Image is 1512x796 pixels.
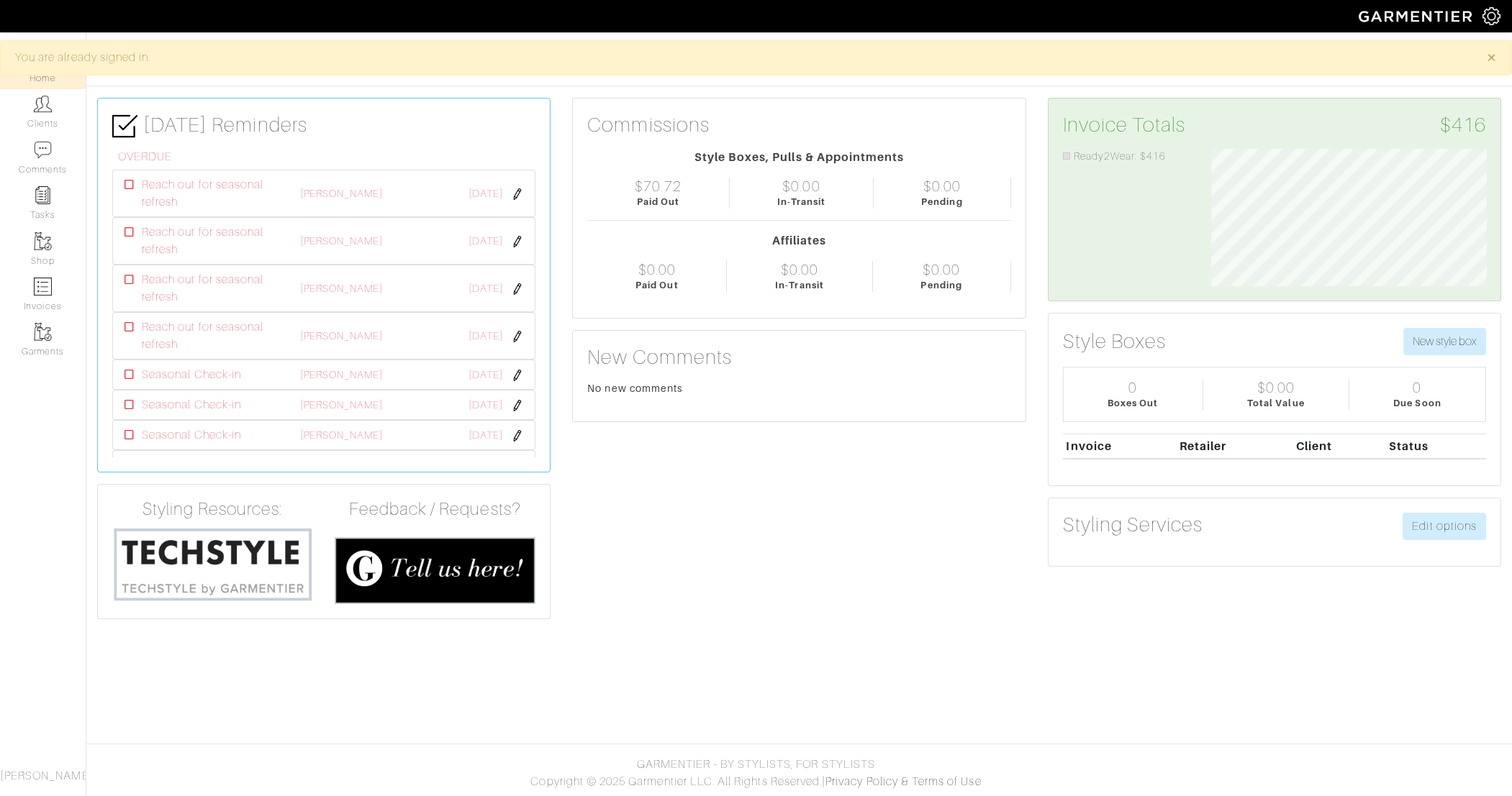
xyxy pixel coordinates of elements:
[512,400,523,411] img: pen-cf24a1663064a2ec1b9c1bd2387e9de7a2fa800b781884d57f21acf72779bad2.png
[1393,396,1441,410] div: Due Soon
[142,224,278,258] span: Reach out for seasonal refresh
[1108,396,1158,410] div: Boxes Out
[635,278,678,292] div: Paid Out
[775,278,824,292] div: In-Transit
[637,195,679,209] div: Paid Out
[530,775,822,788] span: Copyright © 2025 Garmentier LLC. All Rights Reserved.
[777,195,826,209] div: In-Transit
[142,366,241,383] span: Seasonal Check-in
[112,499,313,520] h4: Styling Resources:
[15,49,1465,66] div: You are already signed in.
[1063,113,1486,137] h3: Invoice Totals
[1403,513,1486,540] a: Edit options
[468,186,503,202] span: [DATE]
[1413,379,1421,396] div: 0
[300,235,384,247] a: [PERSON_NAME]
[923,261,960,278] div: $0.00
[1385,434,1486,459] th: Status
[142,319,278,353] span: Reach out for seasonal refresh
[587,113,710,137] h3: Commissions
[142,176,278,211] span: Reach out for seasonal refresh
[825,775,981,788] a: Privacy Policy & Terms of Use
[1176,434,1293,459] th: Retailer
[1063,149,1190,165] li: Ready2Wear: $416
[587,232,1010,250] div: Affiliates
[1128,379,1137,396] div: 0
[34,232,52,250] img: garments-icon-b7da505a4dc4fd61783c78ac3ca0ef83fa9d6f193b1c9dc38574b1d14d53ca28.png
[468,428,503,444] span: [DATE]
[142,457,241,474] span: Seasonal Check-in
[921,195,962,209] div: Pending
[468,234,503,250] span: [DATE]
[512,283,523,295] img: pen-cf24a1663064a2ec1b9c1bd2387e9de7a2fa800b781884d57f21acf72779bad2.png
[781,261,818,278] div: $0.00
[1247,396,1305,410] div: Total Value
[112,113,535,139] h3: [DATE] Reminders
[782,178,820,195] div: $0.00
[34,323,52,341] img: garments-icon-b7da505a4dc4fd61783c78ac3ca0ef83fa9d6f193b1c9dc38574b1d14d53ca28.png
[34,186,52,204] img: reminder-icon-8004d30b9f0a5d33ae49ab947aed9ed385cf756f9e5892f1edd6e32f2345188e.png
[300,188,384,199] a: [PERSON_NAME]
[300,283,384,294] a: [PERSON_NAME]
[635,178,681,195] div: $70.72
[512,370,523,381] img: pen-cf24a1663064a2ec1b9c1bd2387e9de7a2fa800b781884d57f21acf72779bad2.png
[1257,379,1295,396] div: $0.00
[300,429,384,441] a: [PERSON_NAME]
[142,426,241,444] span: Seasonal Check-in
[34,95,52,113] img: clients-icon-6bae9207a08558b7cb47a8932f037763ab4055f8c8b6bfacd5dc20c3e0201464.png
[1063,329,1167,354] h3: Style Boxes
[1293,434,1385,459] th: Client
[142,396,241,413] span: Seasonal Check-in
[512,236,523,247] img: pen-cf24a1663064a2ec1b9c1bd2387e9de7a2fa800b781884d57f21acf72779bad2.png
[1063,513,1203,537] h3: Styling Services
[468,329,503,344] span: [DATE]
[587,381,1010,395] div: No new comments
[112,526,313,603] img: techstyle-93310999766a10050dc78ceb7f971a75838126fd19372ce40ba20cdf6a89b94b.png
[468,281,503,297] span: [DATE]
[1063,434,1176,459] th: Invoice
[1486,47,1497,67] span: ×
[512,188,523,200] img: pen-cf24a1663064a2ec1b9c1bd2387e9de7a2fa800b781884d57f21acf72779bad2.png
[300,330,384,342] a: [PERSON_NAME]
[34,278,52,296] img: orders-icon-0abe47150d42831381b5fb84f609e132dff9fe21cb692f30cb5eec754e2cba89.png
[118,150,535,164] h6: OVERDUE
[1482,7,1500,25] img: gear-icon-white-bd11855cb880d31180b6d7d6211b90ccbf57a29d726f0c71d8c61bd08dd39cc2.png
[335,499,535,520] h4: Feedback / Requests?
[587,149,1010,166] div: Style Boxes, Pulls & Appointments
[300,399,384,411] a: [PERSON_NAME]
[638,261,676,278] div: $0.00
[468,398,503,413] span: [DATE]
[587,345,1010,370] h3: New Comments
[512,331,523,342] img: pen-cf24a1663064a2ec1b9c1bd2387e9de7a2fa800b781884d57f21acf72779bad2.png
[112,114,137,139] img: check-box-icon-36a4915ff3ba2bd8f6e4f29bc755bb66becd62c870f447fc0dd1365fcfddab58.png
[34,141,52,159] img: comment-icon-a0a6a9ef722e966f86d9cbdc48e553b5cf19dbc54f86b18d962a5391bc8f6eb6.png
[1440,113,1486,137] span: $416
[300,369,384,380] a: [PERSON_NAME]
[1352,4,1482,29] img: garmentier-logo-header-white-b43fb05a5012e4ada735d5af1a66efaba907eab6374d6393d1fbf88cb4ef424d.png
[142,271,278,306] span: Reach out for seasonal refresh
[920,278,961,292] div: Pending
[335,537,535,604] img: feedback_requests-3821251ac2bd56c73c230f3229a5b25d6eb027adea667894f41107c140538ee0.png
[468,367,503,383] span: [DATE]
[512,430,523,442] img: pen-cf24a1663064a2ec1b9c1bd2387e9de7a2fa800b781884d57f21acf72779bad2.png
[923,178,961,195] div: $0.00
[1403,328,1486,355] button: New style box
